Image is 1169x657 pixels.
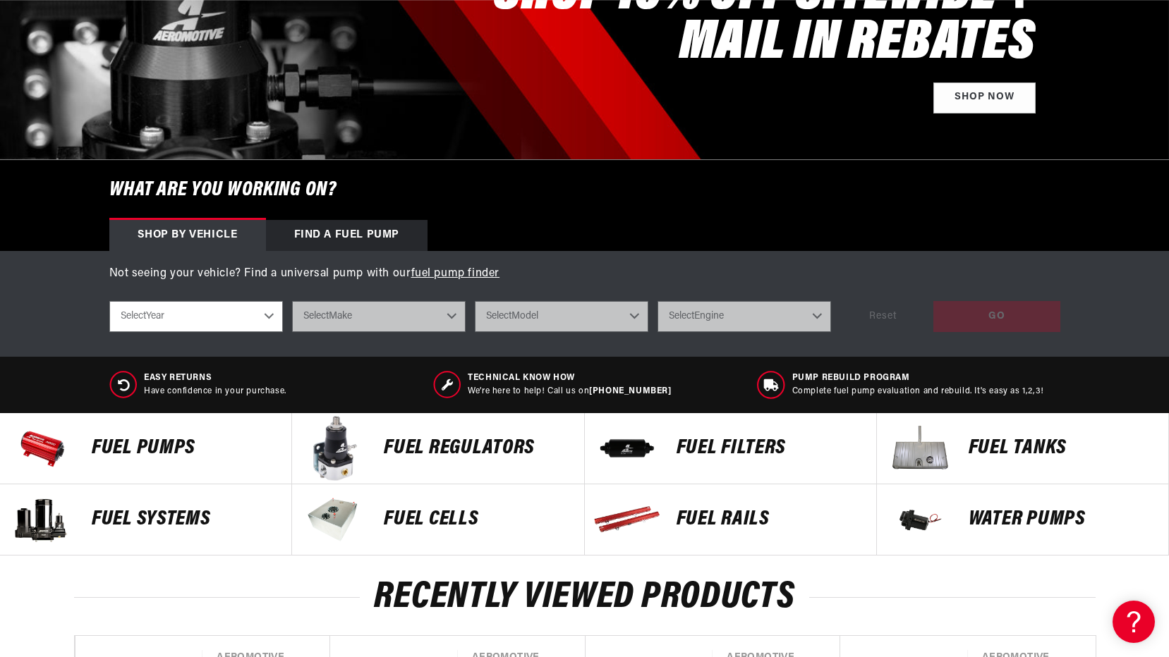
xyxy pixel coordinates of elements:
p: Have confidence in your purchase. [144,386,286,398]
p: Complete fuel pump evaluation and rebuild. It's easy as 1,2,3! [792,386,1044,398]
a: [PHONE_NUMBER] [589,387,671,395]
img: FUEL REGULATORS [299,413,370,484]
p: We’re here to help! Call us on [468,386,671,398]
select: Year [109,301,283,332]
select: Model [475,301,648,332]
span: Pump Rebuild program [792,372,1044,384]
a: FUEL Cells FUEL Cells [292,484,584,555]
img: Fuel Systems [7,484,78,555]
p: FUEL FILTERS [677,438,862,459]
h6: What are you working on? [74,160,1096,220]
div: Shop by vehicle [109,220,266,251]
p: FUEL Cells [384,509,569,530]
img: FUEL Cells [299,484,370,555]
p: Fuel Pumps [92,438,277,459]
a: FUEL REGULATORS FUEL REGULATORS [292,413,584,484]
img: Fuel Pumps [7,413,78,484]
span: Easy Returns [144,372,286,384]
a: FUEL FILTERS FUEL FILTERS [585,413,877,484]
div: Find a Fuel Pump [266,220,428,251]
select: Engine [658,301,831,332]
a: Shop Now [933,82,1036,114]
img: Fuel Tanks [884,413,955,484]
a: FUEL Rails FUEL Rails [585,484,877,555]
span: Technical Know How [468,372,671,384]
img: FUEL FILTERS [592,413,662,484]
a: fuel pump finder [411,268,500,279]
img: Water Pumps [884,484,955,555]
p: Not seeing your vehicle? Find a universal pump with our [109,265,1060,283]
a: Fuel Tanks Fuel Tanks [877,413,1169,484]
h2: Recently Viewed Products [74,581,1096,614]
p: FUEL REGULATORS [384,438,569,459]
p: Water Pumps [969,509,1154,530]
img: FUEL Rails [592,484,662,555]
select: Make [292,301,466,332]
a: Water Pumps Water Pumps [877,484,1169,555]
p: Fuel Systems [92,509,277,530]
p: Fuel Tanks [969,438,1154,459]
p: FUEL Rails [677,509,862,530]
